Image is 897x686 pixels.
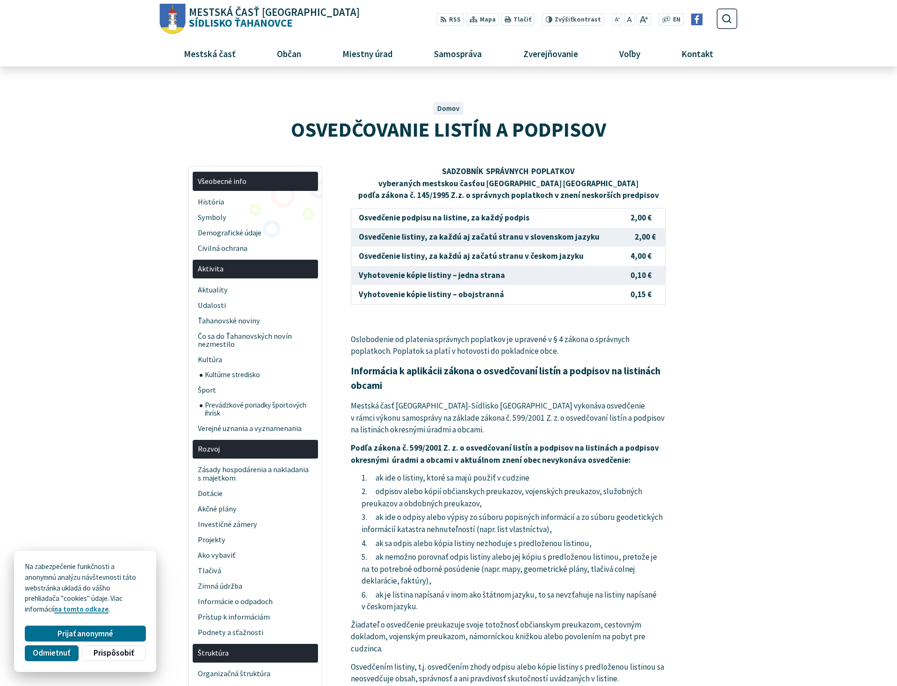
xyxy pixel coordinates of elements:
[673,15,680,25] span: EN
[198,563,312,578] span: Tlačivá
[193,666,318,682] a: Organizačná štruktúra
[378,178,638,189] strong: vyberaných mestskou časťou [GEOGRAPHIC_DATA] [GEOGRAPHIC_DATA]
[181,41,239,66] span: Mestská časť
[193,578,318,594] a: Zimná údržba
[351,365,660,392] strong: Informácia k aplikácii zákona o osvedčovaní listín a podpisov na listinách obcami
[198,383,312,398] span: Šport
[351,619,666,655] p: Žiadateľ o osvedčenie preukazuje svoje totožnosť občianskym preukazom, cestovným dokladom, vojens...
[437,104,460,113] a: Domov
[198,594,312,609] span: Informácie o odpadoch
[555,16,601,23] span: kontrast
[274,41,305,66] span: Občan
[630,270,651,280] strong: 0,10 €
[198,462,312,486] span: Zásady hospodárenia a nakladania s majetkom
[362,472,666,484] li: ak ide o listiny, ktoré sa majú použiť v cudzine
[58,629,113,639] span: Prijať anonymné
[82,645,145,661] button: Prispôsobiť
[198,609,312,625] span: Prístup k informáciám
[193,210,318,225] a: Symboly
[33,648,70,658] span: Odmietnuť
[198,517,312,532] span: Investičné zámery
[198,195,312,210] span: História
[198,441,312,457] span: Rozvoj
[664,41,730,66] a: Kontakt
[351,443,659,465] strong: Podľa zákona č. 599/2001 Z. z. o osvedčovaní listín a podpisov na listinách a podpisov okresnými ...
[189,7,360,18] span: Mestská časť [GEOGRAPHIC_DATA]
[54,605,109,613] a: na tomto odkaze
[198,282,312,298] span: Aktuality
[185,7,360,29] span: Sídlisko Ťahanovce
[200,398,318,421] a: Prevádzkové poriadky športových ihrísk
[193,352,318,368] a: Kultúra
[635,232,656,242] strong: 2,00 €
[670,15,683,25] a: EN
[198,225,312,241] span: Demografické údaje
[555,15,573,23] span: Zvýšiť
[359,251,584,261] strong: Osvedčenie listiny, za každú aj začatú stranu v českom jazyku
[260,41,318,66] a: Občan
[193,383,318,398] a: Šport
[25,562,145,615] p: Na zabezpečenie funkčnosti a anonymnú analýzu návštevnosti táto webstránka ukladá do vášho prehli...
[339,41,397,66] span: Miestny úrad
[193,260,318,279] a: Aktivita
[193,644,318,663] a: Štruktúra
[678,41,716,66] span: Kontakt
[326,41,410,66] a: Miestny úrad
[193,532,318,547] a: Projekty
[193,609,318,625] a: Prístup k informáciám
[198,578,312,594] span: Zimná údržba
[436,13,464,26] a: RSS
[198,625,312,640] span: Podnety a sťažnosti
[501,13,535,26] button: Tlačiť
[198,547,312,563] span: Ako vybaviť
[362,538,666,550] li: ak sa odpis alebo kópia listiny nezhoduje s predloženou listinou,
[159,4,185,34] img: Prejsť na domovskú stránku
[193,486,318,501] a: Dotácie
[198,210,312,225] span: Symboly
[198,262,312,277] span: Aktivita
[193,241,318,256] a: Civilná ochrana
[193,501,318,517] a: Akčné plány
[200,368,318,383] a: Kultúrne stredisko
[159,4,359,34] a: Logo Sídlisko Ťahanovce, prejsť na domovskú stránku.
[359,232,600,242] strong: Osvedčenie listiny, za každú aj začatú stranu v slovenskom jazyku
[362,589,666,613] li: ak je listina napísaná v inom ako štátnom jazyku, to sa nevzťahuje na listiny napísané v českom j...
[291,117,606,142] span: OSVEDČOVANIE LISTÍN A PODPISOV
[193,517,318,532] a: Investičné zámery
[691,14,703,25] img: Prejsť na Facebook stránku
[359,289,504,299] strong: Vyhotovenie kópie listiny – obojstranná
[630,289,651,299] strong: 0,15 €
[359,212,529,223] strong: Osvedčenie podpisu na listine, za každý podpis
[25,626,145,642] button: Prijať anonymné
[198,313,312,328] span: Ťahanovské noviny
[449,15,461,25] span: RSS
[25,645,78,661] button: Odmietnuť
[193,172,318,191] a: Všeobecné info
[615,41,644,66] span: Voľby
[362,486,666,510] li: odpisov alebo kópií občianskych preukazov, vojenských preukazov, služobných preukazov a obdobných...
[193,547,318,563] a: Ako vybaviť
[193,313,318,328] a: Ťahanovské noviny
[193,195,318,210] a: História
[542,13,604,26] button: Zvýšiťkontrast
[602,41,657,66] a: Voľby
[466,13,499,26] a: Mapa
[417,41,499,66] a: Samospráva
[94,648,134,658] span: Prispôsobiť
[198,298,312,313] span: Udalosti
[637,13,651,26] button: Zväčšiť veľkosť písma
[630,251,651,261] strong: 4,00 €
[205,368,312,383] span: Kultúrne stredisko
[198,352,312,368] span: Kultúra
[198,532,312,547] span: Projekty
[193,298,318,313] a: Udalosti
[193,225,318,241] a: Demografické údaje
[198,666,312,682] span: Organizačná štruktúra
[193,625,318,640] a: Podnety a sťažnosti
[431,41,485,66] span: Samospráva
[205,398,312,421] span: Prevádzkové poriadky športových ihrísk
[193,328,318,352] a: Čo sa do Ťahanovských novín nezmestilo
[514,16,531,23] span: Tlačiť
[362,511,666,535] li: ak ide o odpisy alebo výpisy zo súboru popisných informácií a zo súboru geodetických informácií k...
